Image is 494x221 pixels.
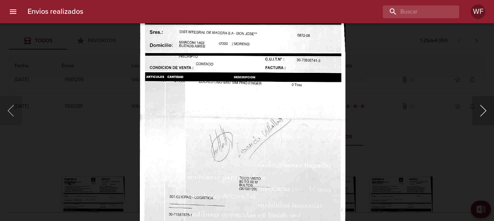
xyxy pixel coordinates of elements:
[471,4,485,19] div: WF
[471,4,485,19] div: Abrir información de usuario
[472,96,494,125] button: Siguiente
[28,6,83,17] h6: Envios realizados
[4,3,22,20] button: menu
[383,5,447,18] input: buscar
